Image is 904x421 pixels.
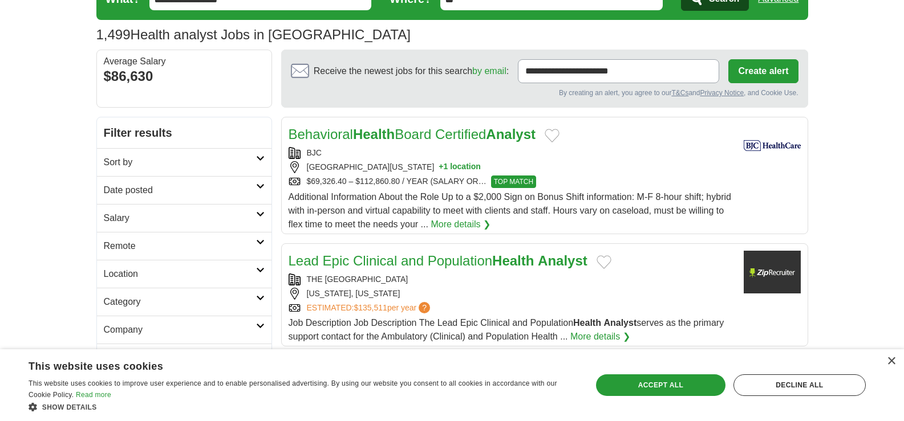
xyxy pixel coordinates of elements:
span: ? [419,302,430,313]
button: Add to favorite jobs [545,129,560,142]
a: Privacy Notice [700,89,744,97]
span: $135,511 [354,303,387,312]
span: TOP MATCH [491,175,536,188]
span: + [439,161,443,173]
span: Additional Information About the Role Up to a $2,000 Sign on Bonus Shift information: M-F 8-hour ... [289,192,731,229]
a: ESTIMATED:$135,511per year? [307,302,433,314]
button: +1 location [439,161,481,173]
a: Date posted [97,176,271,204]
a: Location [97,260,271,288]
a: BehavioralHealthBoard CertifiedAnalyst [289,126,536,142]
h1: Health analyst Jobs in [GEOGRAPHIC_DATA] [96,27,411,42]
span: Show details [42,403,97,411]
strong: Health [492,253,534,268]
a: Read more, opens a new window [76,391,111,399]
div: Average Salary [104,57,265,66]
span: This website uses cookies to improve user experience and to enable personalised advertising. By u... [29,379,557,399]
img: BJC HealthCare logo [744,124,801,167]
a: Remote [97,232,271,260]
span: 1,499 [96,24,131,45]
strong: Health [353,126,395,142]
div: By creating an alert, you agree to our and , and Cookie Use. [291,88,798,98]
div: Show details [29,401,575,412]
strong: Analyst [538,253,587,268]
h2: Salary [104,211,256,225]
a: T&Cs [671,89,688,97]
div: Decline all [733,374,866,396]
a: Lead Epic Clinical and PopulationHealth Analyst [289,253,587,268]
a: by email [472,66,506,76]
strong: Analyst [603,318,637,328]
h2: Remote [104,239,256,253]
a: Employment type [97,344,271,371]
a: Company [97,316,271,344]
div: $86,630 [104,66,265,87]
div: $69,326.40 – $112,860.80 / YEAR (SALARY OR… [289,175,735,188]
h2: Category [104,295,256,309]
div: Close [887,357,895,366]
div: This website uses cookies [29,356,547,373]
h2: Date posted [104,183,256,197]
strong: Health [573,318,601,328]
div: [GEOGRAPHIC_DATA][US_STATE] [289,161,735,173]
a: BJC [307,148,322,157]
h2: Sort by [104,156,256,169]
a: Category [97,288,271,316]
strong: Analyst [486,126,536,142]
button: Create alert [728,59,798,83]
div: [US_STATE], [US_STATE] [289,288,735,300]
h2: Location [104,267,256,281]
h2: Company [104,323,256,337]
div: THE [GEOGRAPHIC_DATA] [289,273,735,285]
h2: Filter results [97,117,271,148]
a: Salary [97,204,271,232]
img: Company logo [744,251,801,293]
span: Job Description Job Description The Lead Epic Clinical and Population serves as the primary suppo... [289,318,724,341]
a: Sort by [97,148,271,176]
div: Accept all [596,374,725,396]
button: Add to favorite jobs [597,255,611,269]
a: More details ❯ [570,330,630,344]
a: More details ❯ [431,218,490,231]
span: Receive the newest jobs for this search : [314,64,509,78]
